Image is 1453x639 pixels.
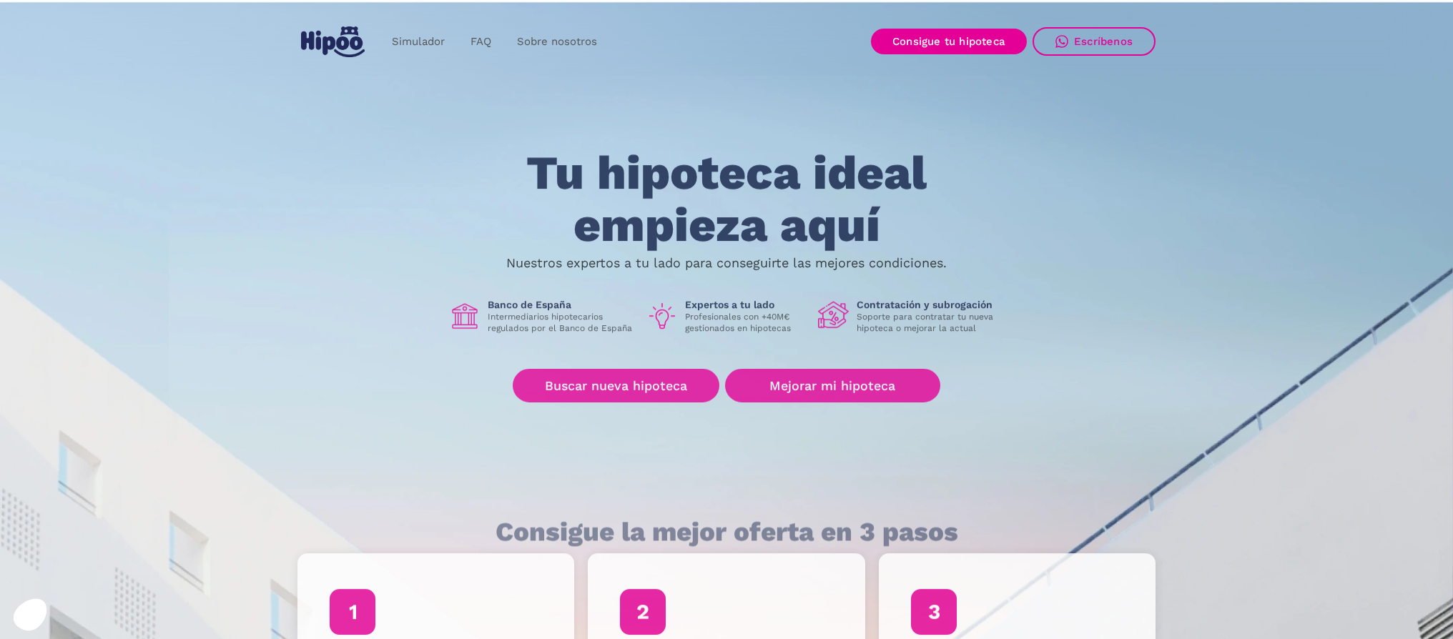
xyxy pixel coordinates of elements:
[857,312,1004,335] p: Soporte para contratar tu nueva hipoteca o mejorar la actual
[871,29,1027,54] a: Consigue tu hipoteca
[488,312,635,335] p: Intermediarios hipotecarios regulados por el Banco de España
[379,28,458,56] a: Simulador
[506,257,947,269] p: Nuestros expertos a tu lado para conseguirte las mejores condiciones.
[455,147,998,251] h1: Tu hipoteca ideal empieza aquí
[685,312,807,335] p: Profesionales con +40M€ gestionados en hipotecas
[857,299,1004,312] h1: Contratación y subrogación
[725,369,940,402] a: Mejorar mi hipoteca
[504,28,610,56] a: Sobre nosotros
[1033,27,1156,56] a: Escríbenos
[458,28,504,56] a: FAQ
[513,369,719,402] a: Buscar nueva hipoteca
[1074,35,1133,48] div: Escríbenos
[496,517,958,546] h1: Consigue la mejor oferta en 3 pasos
[685,299,807,312] h1: Expertos a tu lado
[488,299,635,312] h1: Banco de España
[297,21,368,63] a: home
